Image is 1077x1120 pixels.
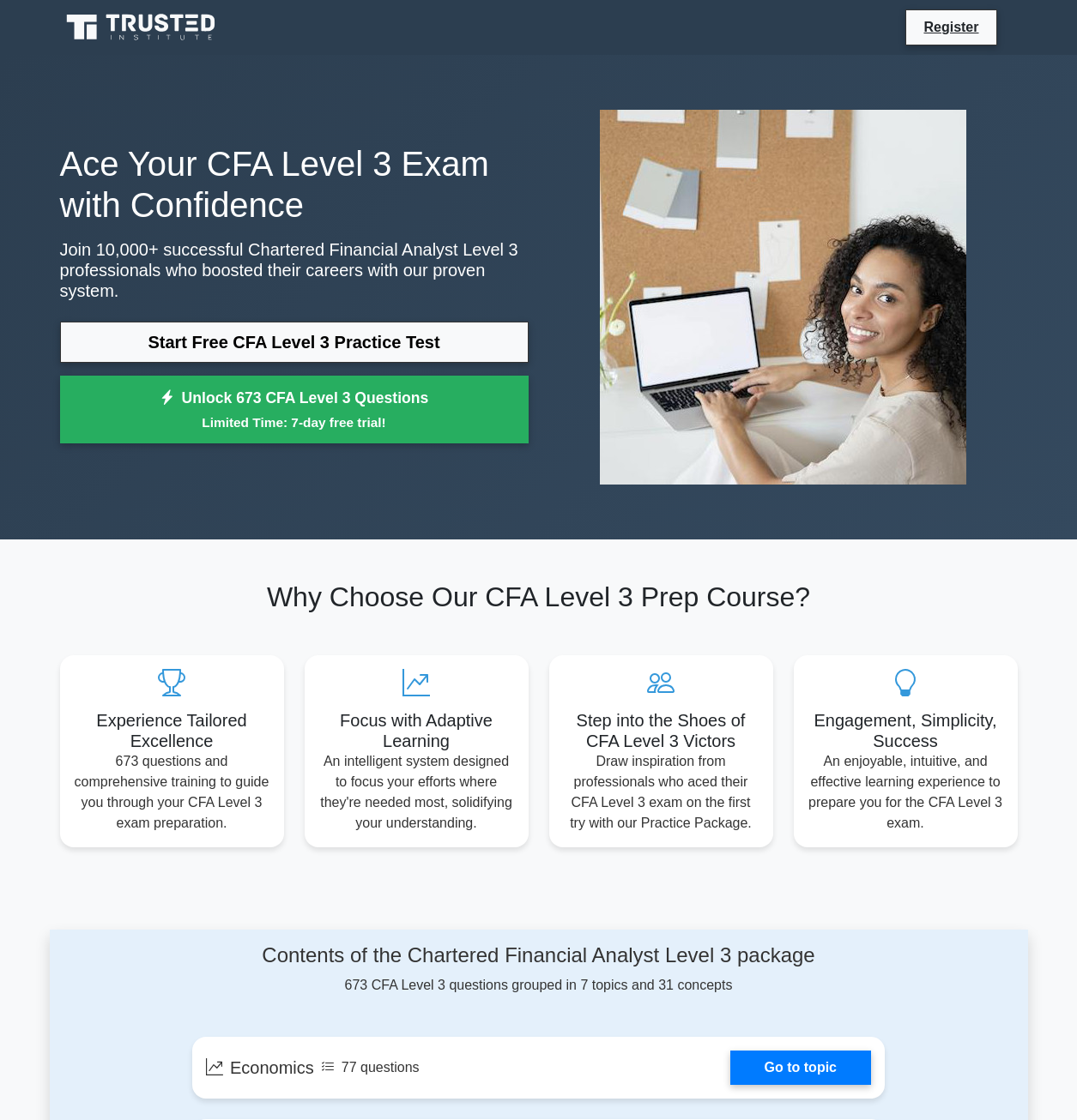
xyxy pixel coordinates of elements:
a: Start Free CFA Level 3 Practice Test [60,322,529,363]
a: Unlock 673 CFA Level 3 QuestionsLimited Time: 7-day free trial! [60,376,529,444]
h4: Contents of the Chartered Financial Analyst Level 3 package [192,943,885,968]
h5: Step into the Shoes of CFA Level 3 Victors [563,710,759,751]
p: An intelligent system designed to focus your efforts where they're needed most, solidifying your ... [318,751,515,834]
p: An enjoyable, intuitive, and effective learning experience to prepare you for the CFA Level 3 exam. [808,751,1004,834]
h1: Ace Your CFA Level 3 Exam with Confidence [60,143,529,226]
a: Go to topic [730,1051,871,1085]
small: Limited Time: 7-day free trial! [82,412,507,432]
div: 673 CFA Level 3 questions grouped in 7 topics and 31 concepts [192,943,885,996]
p: 673 questions and comprehensive training to guide you through your CFA Level 3 exam preparation. [74,751,270,834]
h2: Why Choose Our CFA Level 3 Prep Course? [60,581,1018,613]
h5: Engagement, Simplicity, Success [808,710,1004,751]
p: Draw inspiration from professionals who aced their CFA Level 3 exam on the first try with our Pra... [563,751,759,834]
h5: Experience Tailored Excellence [74,710,270,751]
a: Register [913,16,989,38]
h5: Focus with Adaptive Learning [318,710,515,751]
p: Join 10,000+ successful Chartered Financial Analyst Level 3 professionals who boosted their caree... [60,239,529,301]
